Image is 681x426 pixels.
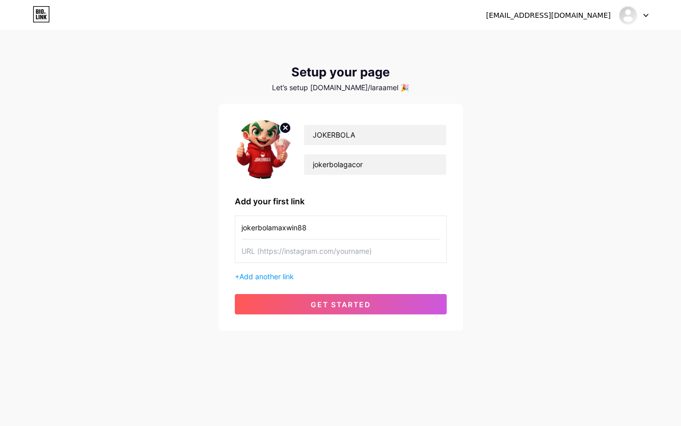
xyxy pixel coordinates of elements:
div: Let’s setup [DOMAIN_NAME]/laraamel 🎉 [219,84,463,92]
span: Add another link [239,272,294,281]
div: Setup your page [219,65,463,79]
div: [EMAIL_ADDRESS][DOMAIN_NAME] [486,10,611,21]
input: bio [304,154,446,175]
img: lara amelia [618,6,638,25]
div: Add your first link [235,195,447,207]
input: Link name (My Instagram) [241,216,440,239]
button: get started [235,294,447,314]
img: profile pic [235,120,292,179]
input: URL (https://instagram.com/yourname) [241,239,440,262]
span: get started [311,300,371,309]
input: Your name [304,125,446,145]
div: + [235,271,447,282]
